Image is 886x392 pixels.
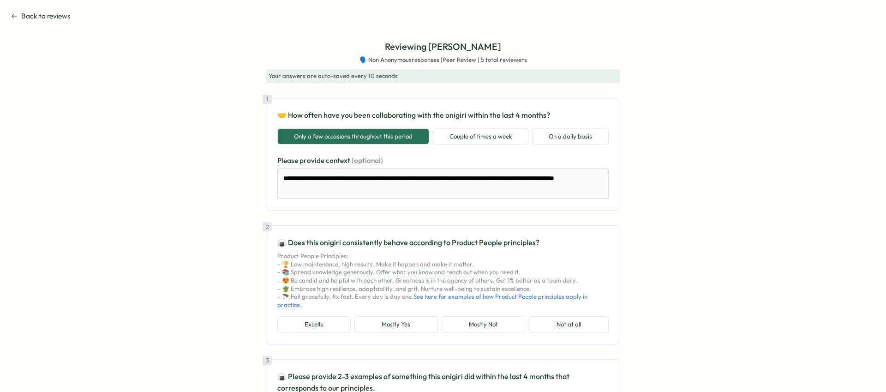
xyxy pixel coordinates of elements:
a: See here for examples of how Product People principles apply in practice. [277,293,587,308]
span: 🗣️ Non Anonymous responses | Peer Review | 5 total reviewers [359,56,527,64]
button: Mostly Yes [354,316,438,333]
button: Back to reviews [11,11,71,21]
button: Excells [277,316,351,333]
button: Not at all [529,316,609,333]
span: Please [277,156,299,165]
div: 3 [263,356,272,365]
p: Reviewing [PERSON_NAME] [385,40,501,54]
span: context [326,156,352,165]
button: Mostly Not [442,316,526,333]
p: Product People Principles: – 🏆 Low maintenance, high results. Make it happen and make it matter. ... [277,252,609,309]
button: Couple of times a week [433,128,529,145]
p: 🤝 How often have you been collaborating with the onigiri within the last 4 months? [277,109,609,121]
span: Your answers are auto-saved every 10 seconds [269,72,398,79]
div: 1 [263,95,272,104]
span: (optional) [352,156,383,165]
span: Back to reviews [21,11,71,21]
p: 🍙 Does this onigiri consistently behave according to Product People principles? [277,237,609,248]
div: 2 [263,222,272,231]
span: provide [299,156,326,165]
button: Only a few occasions throughout this period [277,128,429,145]
button: On a daily basis [532,128,609,145]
